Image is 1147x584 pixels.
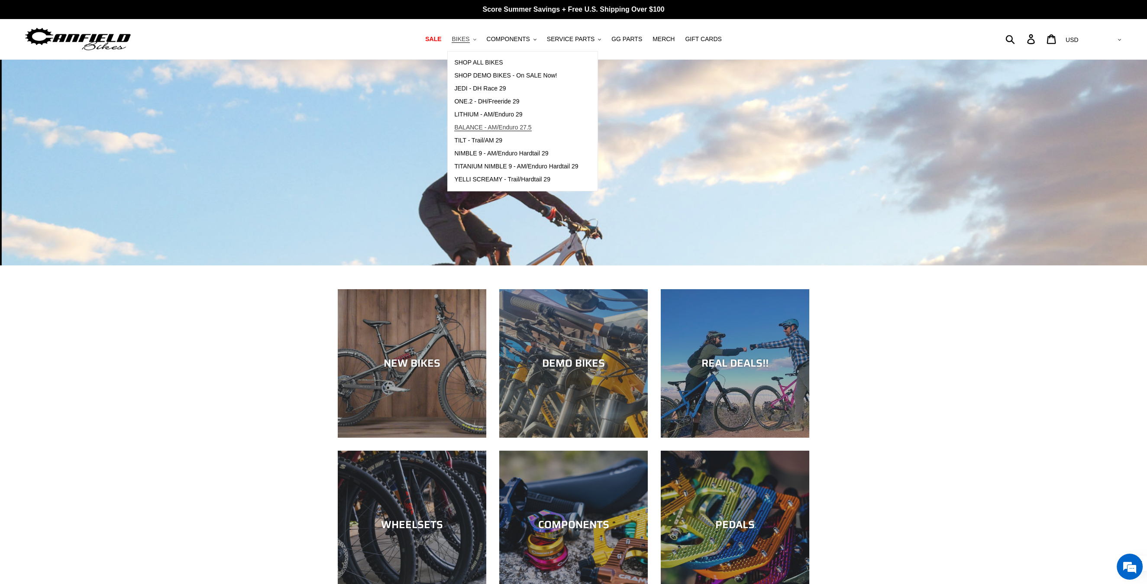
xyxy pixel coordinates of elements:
button: SERVICE PARTS [543,33,605,45]
button: COMPONENTS [482,33,541,45]
span: SALE [425,35,441,43]
span: SERVICE PARTS [547,35,595,43]
div: COMPONENTS [499,519,648,531]
a: GIFT CARDS [681,33,726,45]
a: SHOP ALL BIKES [448,56,585,69]
a: BALANCE - AM/Enduro 27.5 [448,121,585,134]
a: NIMBLE 9 - AM/Enduro Hardtail 29 [448,147,585,160]
a: TITANIUM NIMBLE 9 - AM/Enduro Hardtail 29 [448,160,585,173]
span: GIFT CARDS [685,35,722,43]
a: DEMO BIKES [499,289,648,438]
span: COMPONENTS [487,35,530,43]
a: TILT - Trail/AM 29 [448,134,585,147]
span: JEDI - DH Race 29 [454,85,506,92]
a: SHOP DEMO BIKES - On SALE Now! [448,69,585,82]
a: REAL DEALS!! [661,289,809,438]
div: WHEELSETS [338,519,486,531]
span: SHOP DEMO BIKES - On SALE Now! [454,72,557,79]
span: SHOP ALL BIKES [454,59,503,66]
span: YELLI SCREAMY - Trail/Hardtail 29 [454,176,550,183]
div: PEDALS [661,519,809,531]
a: MERCH [648,33,679,45]
a: JEDI - DH Race 29 [448,82,585,95]
span: GG PARTS [611,35,642,43]
span: BIKES [452,35,469,43]
span: ONE.2 - DH/Freeride 29 [454,98,519,105]
span: LITHIUM - AM/Enduro 29 [454,111,522,118]
img: Canfield Bikes [24,26,132,53]
input: Search [1010,29,1032,48]
div: REAL DEALS!! [661,357,809,370]
span: TILT - Trail/AM 29 [454,137,502,144]
span: BALANCE - AM/Enduro 27.5 [454,124,531,131]
span: NIMBLE 9 - AM/Enduro Hardtail 29 [454,150,548,157]
span: MERCH [653,35,675,43]
a: GG PARTS [607,33,646,45]
div: NEW BIKES [338,357,486,370]
button: BIKES [447,33,480,45]
a: NEW BIKES [338,289,486,438]
a: ONE.2 - DH/Freeride 29 [448,95,585,108]
div: DEMO BIKES [499,357,648,370]
span: TITANIUM NIMBLE 9 - AM/Enduro Hardtail 29 [454,163,578,170]
a: LITHIUM - AM/Enduro 29 [448,108,585,121]
a: SALE [421,33,446,45]
a: YELLI SCREAMY - Trail/Hardtail 29 [448,173,585,186]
